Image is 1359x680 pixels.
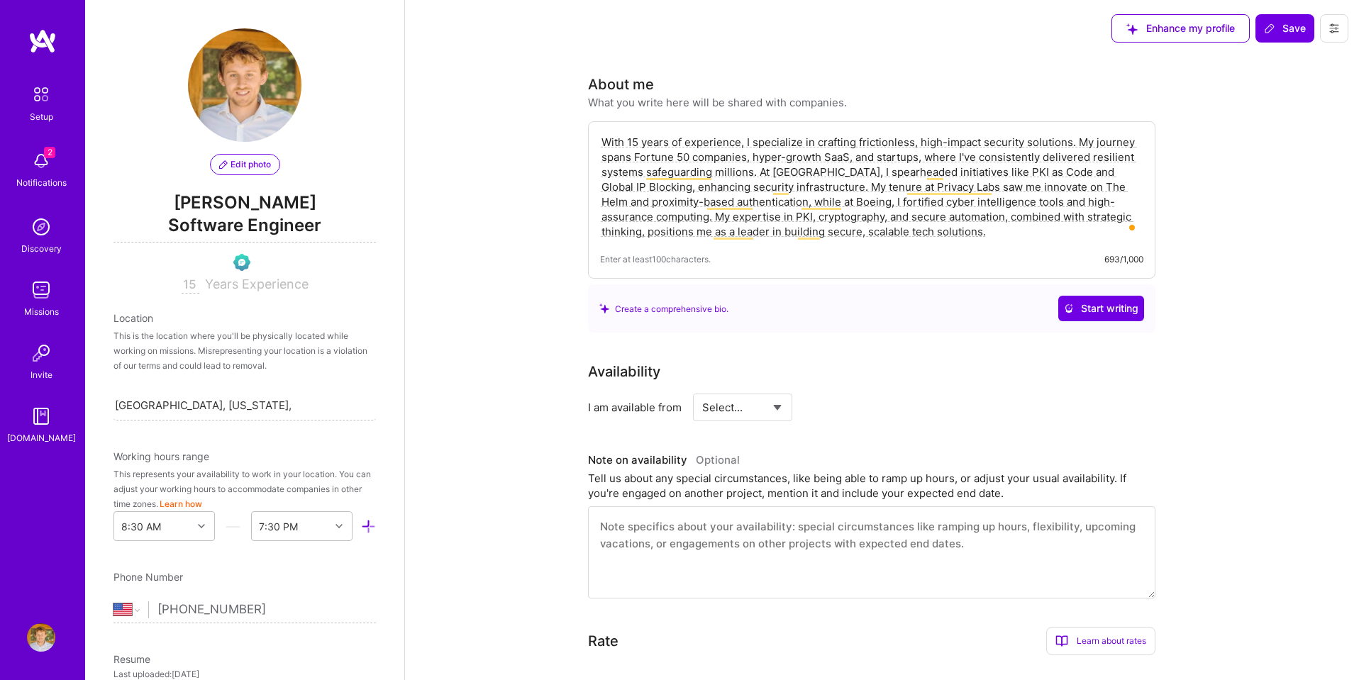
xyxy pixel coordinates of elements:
[205,277,309,291] span: Years Experience
[121,519,161,534] div: 8:30 AM
[588,471,1155,501] div: Tell us about any special circumstances, like being able to ramp up hours, or adjust your usual a...
[160,496,202,511] button: Learn how
[588,450,740,471] div: Note on availability
[600,133,1143,240] textarea: To enrich screen reader interactions, please activate Accessibility in Grammarly extension settings
[21,241,62,256] div: Discovery
[1104,252,1143,267] div: 693/1,000
[27,147,55,175] img: bell
[113,311,376,325] div: Location
[1064,301,1138,316] span: Start writing
[113,571,183,583] span: Phone Number
[1058,296,1144,321] button: Start writing
[588,74,654,95] div: About me
[226,519,240,534] i: icon HorizontalInLineDivider
[696,453,740,467] span: Optional
[27,213,55,241] img: discovery
[157,589,376,630] input: +1 (000) 000-0000
[27,339,55,367] img: Invite
[113,213,376,243] span: Software Engineer
[188,28,301,142] img: User Avatar
[219,160,228,169] i: icon PencilPurple
[30,367,52,382] div: Invite
[182,277,199,294] input: XX
[27,623,55,652] img: User Avatar
[113,653,150,665] span: Resume
[210,154,280,175] button: Edit photo
[24,304,59,319] div: Missions
[16,175,67,190] div: Notifications
[588,361,660,382] div: Availability
[335,523,343,530] i: icon Chevron
[198,523,205,530] i: icon Chevron
[599,301,728,316] div: Create a comprehensive bio.
[44,147,55,158] span: 2
[113,450,209,462] span: Working hours range
[259,519,298,534] div: 7:30 PM
[233,254,250,271] img: Evaluation Call Pending
[113,328,376,373] div: This is the location where you'll be physically located while working on missions. Misrepresentin...
[28,28,57,54] img: logo
[1264,21,1306,35] span: Save
[23,623,59,652] a: User Avatar
[30,109,53,124] div: Setup
[219,158,271,171] span: Edit photo
[113,467,376,511] div: This represents your availability to work in your location. You can adjust your working hours to ...
[1064,303,1074,313] i: icon CrystalBallWhite
[7,430,76,445] div: [DOMAIN_NAME]
[113,192,376,213] span: [PERSON_NAME]
[599,303,609,313] i: icon SuggestedTeams
[600,252,711,267] span: Enter at least 100 characters.
[27,402,55,430] img: guide book
[1255,14,1314,43] button: Save
[588,95,847,110] div: What you write here will be shared with companies.
[1055,635,1068,647] i: icon BookOpen
[1046,627,1155,655] div: Learn about rates
[26,79,56,109] img: setup
[588,400,682,415] div: I am available from
[588,630,619,652] div: Rate
[27,276,55,304] img: teamwork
